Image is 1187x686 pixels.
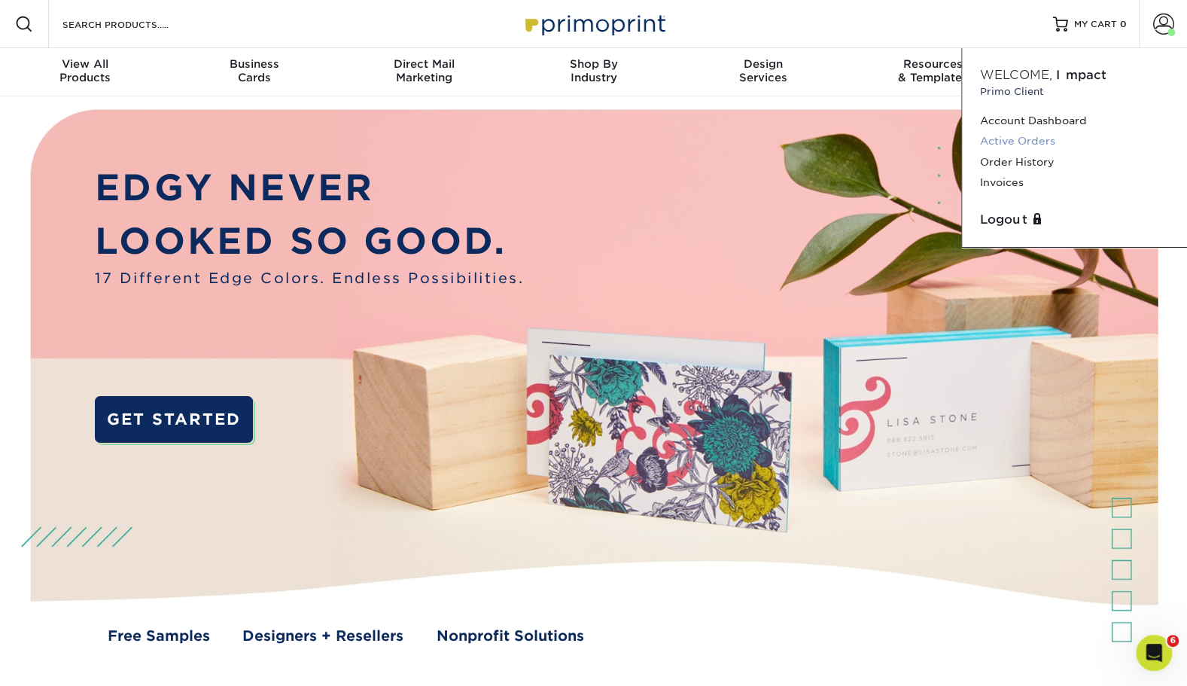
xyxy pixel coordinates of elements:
span: Resources [848,57,1017,71]
a: Designers + Resellers [242,626,403,647]
a: Free Samples [108,626,210,647]
span: Design [678,57,848,71]
img: Primoprint [519,8,669,40]
small: Primo Client [980,84,1169,99]
a: Active Orders [980,131,1169,151]
p: EDGY NEVER [95,161,524,215]
div: Cards [169,57,339,84]
a: Shop ByIndustry [509,48,678,96]
iframe: Google Customer Reviews [4,640,128,681]
a: Account Dashboard [980,111,1169,131]
span: Direct Mail [339,57,509,71]
a: DesignServices [678,48,848,96]
iframe: Intercom live chat [1136,635,1172,671]
span: 0 [1120,19,1127,29]
a: Nonprofit Solutions [437,626,584,647]
span: Shop By [509,57,678,71]
span: MY CART [1074,18,1117,31]
div: & Templates [848,57,1017,84]
span: Business [169,57,339,71]
a: GET STARTED [95,396,253,443]
span: 17 Different Edge Colors. Endless Possibilities. [95,268,524,289]
a: Resources& Templates [848,48,1017,96]
a: Order History [980,152,1169,172]
a: Invoices [980,172,1169,193]
span: Impact [1056,68,1106,82]
div: Marketing [339,57,509,84]
a: Direct MailMarketing [339,48,509,96]
a: Logout [980,211,1169,229]
input: SEARCH PRODUCTS..... [61,15,208,33]
div: Services [678,57,848,84]
div: Industry [509,57,678,84]
span: 6 [1167,635,1179,647]
a: BusinessCards [169,48,339,96]
p: LOOKED SO GOOD. [95,215,524,268]
span: Welcome, [980,68,1052,82]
